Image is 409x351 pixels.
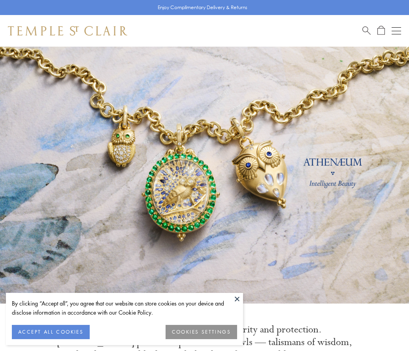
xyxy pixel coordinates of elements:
[377,26,385,36] a: Open Shopping Bag
[12,325,90,339] button: ACCEPT ALL COOKIES
[166,325,237,339] button: COOKIES SETTINGS
[8,26,127,36] img: Temple St. Clair
[362,26,371,36] a: Search
[12,299,237,317] div: By clicking “Accept all”, you agree that our website can store cookies on your device and disclos...
[158,4,247,11] p: Enjoy Complimentary Delivery & Returns
[392,26,401,36] button: Open navigation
